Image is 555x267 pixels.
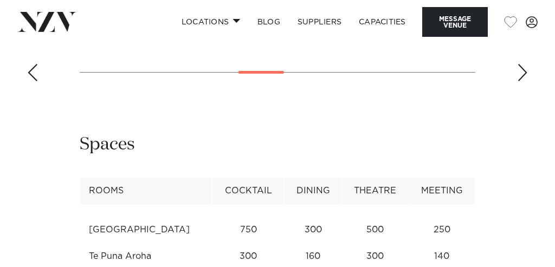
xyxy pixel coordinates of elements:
[409,178,475,204] th: Meeting
[80,178,212,204] th: Rooms
[342,217,409,243] td: 500
[80,217,212,243] td: [GEOGRAPHIC_DATA]
[17,12,76,31] img: nzv-logo.png
[285,217,342,243] td: 300
[212,178,285,204] th: Cocktail
[289,10,350,34] a: SUPPLIERS
[80,133,135,156] h2: Spaces
[212,217,285,243] td: 750
[342,178,409,204] th: Theatre
[249,10,289,34] a: BLOG
[409,217,475,243] td: 250
[173,10,249,34] a: Locations
[422,7,488,37] button: Message Venue
[350,10,415,34] a: Capacities
[285,178,342,204] th: Dining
